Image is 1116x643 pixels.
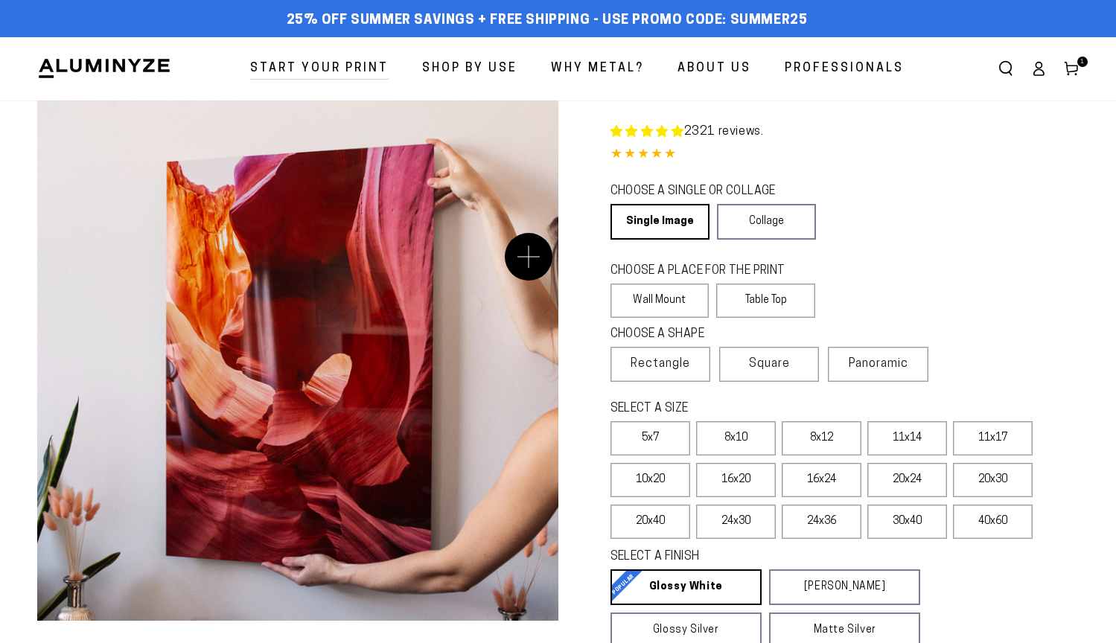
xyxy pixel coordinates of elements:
[1080,57,1085,67] span: 1
[782,463,861,497] label: 16x24
[696,421,776,455] label: 8x10
[610,505,690,539] label: 20x40
[867,463,947,497] label: 20x24
[37,57,171,80] img: Aluminyze
[717,204,816,240] a: Collage
[610,263,802,280] legend: CHOOSE A PLACE FOR THE PRINT
[953,421,1033,455] label: 11x17
[782,421,861,455] label: 8x12
[610,421,690,455] label: 5x7
[610,548,886,566] legend: SELECT A FINISH
[716,284,815,318] label: Table Top
[696,463,776,497] label: 16x20
[867,421,947,455] label: 11x14
[953,463,1033,497] label: 20x30
[610,144,1080,166] div: 4.85 out of 5.0 stars
[287,13,808,29] span: 25% off Summer Savings + Free Shipping - Use Promo Code: SUMMER25
[749,355,790,373] span: Square
[953,505,1033,539] label: 40x60
[250,58,389,80] span: Start Your Print
[696,505,776,539] label: 24x30
[610,183,803,200] legend: CHOOSE A SINGLE OR COLLAGE
[610,400,886,418] legend: SELECT A SIZE
[989,52,1022,85] summary: Search our site
[849,358,908,370] span: Panoramic
[610,463,690,497] label: 10x20
[540,49,655,89] a: Why Metal?
[610,284,710,318] label: Wall Mount
[677,58,751,80] span: About Us
[239,49,400,89] a: Start Your Print
[551,58,644,80] span: Why Metal?
[769,569,920,605] a: [PERSON_NAME]
[785,58,904,80] span: Professionals
[610,204,710,240] a: Single Image
[631,355,690,373] span: Rectangle
[411,49,529,89] a: Shop By Use
[666,49,762,89] a: About Us
[782,505,861,539] label: 24x36
[422,58,517,80] span: Shop By Use
[867,505,947,539] label: 30x40
[774,49,915,89] a: Professionals
[610,326,804,343] legend: CHOOSE A SHAPE
[610,569,762,605] a: Glossy White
